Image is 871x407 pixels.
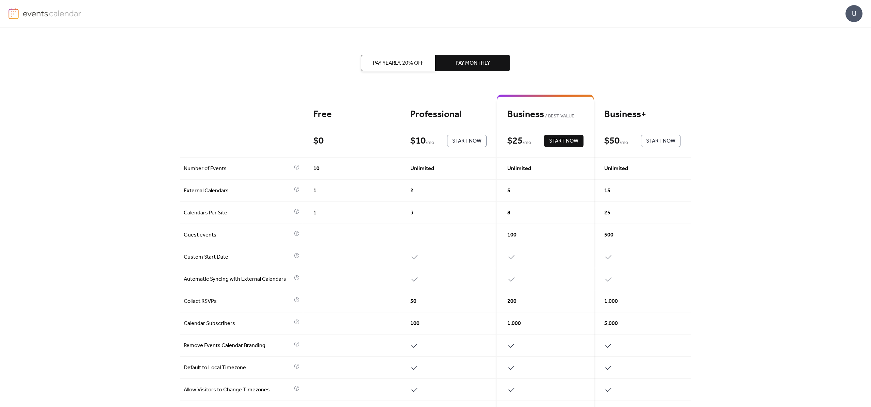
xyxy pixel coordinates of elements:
[184,165,292,173] span: Number of Events
[604,109,680,120] div: Business+
[604,320,618,328] span: 5,000
[184,275,292,283] span: Automatic Syncing with External Calendars
[313,135,324,147] div: $ 0
[507,209,510,217] span: 8
[507,320,521,328] span: 1,000
[507,109,584,120] div: Business
[313,187,316,195] span: 1
[23,8,82,18] img: logo-type
[410,320,420,328] span: 100
[507,187,510,195] span: 5
[549,137,578,145] span: Start Now
[507,165,531,173] span: Unlimited
[184,231,292,239] span: Guest events
[410,187,413,195] span: 2
[410,109,487,120] div: Professional
[507,231,516,239] span: 100
[313,165,319,173] span: 10
[620,139,628,147] span: / mo
[184,297,292,306] span: Collect RSVPs
[456,59,490,67] span: Pay Monthly
[373,59,424,67] span: Pay Yearly, 20% off
[604,165,628,173] span: Unlimited
[361,55,435,71] button: Pay Yearly, 20% off
[184,209,292,217] span: Calendars Per Site
[845,5,862,22] div: U
[604,187,610,195] span: 15
[313,209,316,217] span: 1
[410,135,426,147] div: $ 10
[507,297,516,306] span: 200
[313,109,390,120] div: Free
[544,135,584,147] button: Start Now
[410,165,434,173] span: Unlimited
[447,135,487,147] button: Start Now
[507,135,523,147] div: $ 25
[604,231,613,239] span: 500
[184,364,292,372] span: Default to Local Timezone
[435,55,510,71] button: Pay Monthly
[646,137,675,145] span: Start Now
[523,139,531,147] span: / mo
[410,209,413,217] span: 3
[184,187,292,195] span: External Calendars
[604,135,620,147] div: $ 50
[641,135,680,147] button: Start Now
[604,297,618,306] span: 1,000
[184,253,292,261] span: Custom Start Date
[426,139,434,147] span: / mo
[410,297,416,306] span: 50
[544,112,574,120] span: BEST VALUE
[604,209,610,217] span: 25
[9,8,19,19] img: logo
[184,386,292,394] span: Allow Visitors to Change Timezones
[184,342,292,350] span: Remove Events Calendar Branding
[184,320,292,328] span: Calendar Subscribers
[452,137,481,145] span: Start Now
